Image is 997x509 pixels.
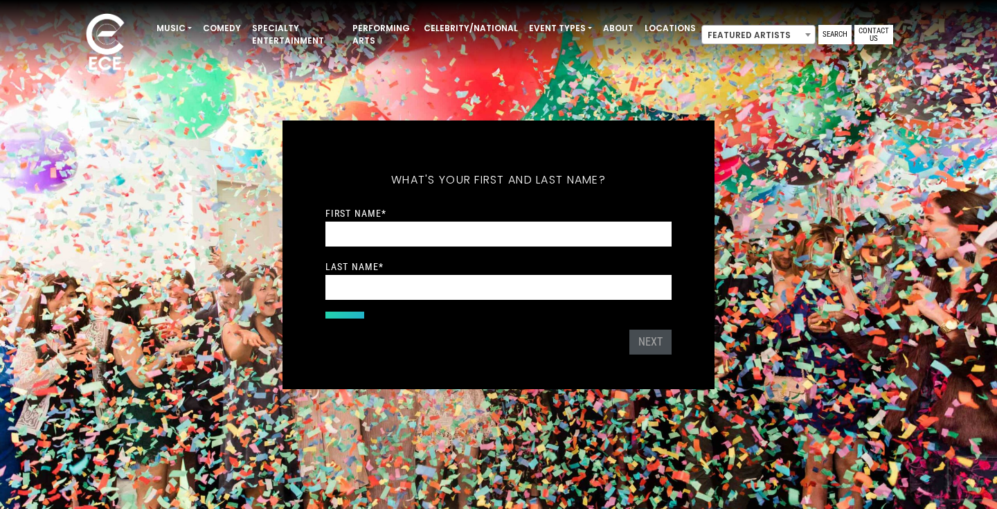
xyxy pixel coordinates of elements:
label: Last Name [325,260,384,273]
label: First Name [325,207,386,220]
a: Search [818,25,852,44]
a: Contact Us [854,25,893,44]
span: Featured Artists [701,25,816,44]
a: Event Types [523,17,598,40]
h5: What's your first and last name? [325,155,672,205]
a: About [598,17,639,40]
img: ece_new_logo_whitev2-1.png [71,10,140,77]
a: Music [151,17,197,40]
a: Performing Arts [347,17,418,53]
a: Specialty Entertainment [246,17,347,53]
a: Comedy [197,17,246,40]
a: Celebrity/National [418,17,523,40]
span: Featured Artists [702,26,815,45]
a: Locations [639,17,701,40]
